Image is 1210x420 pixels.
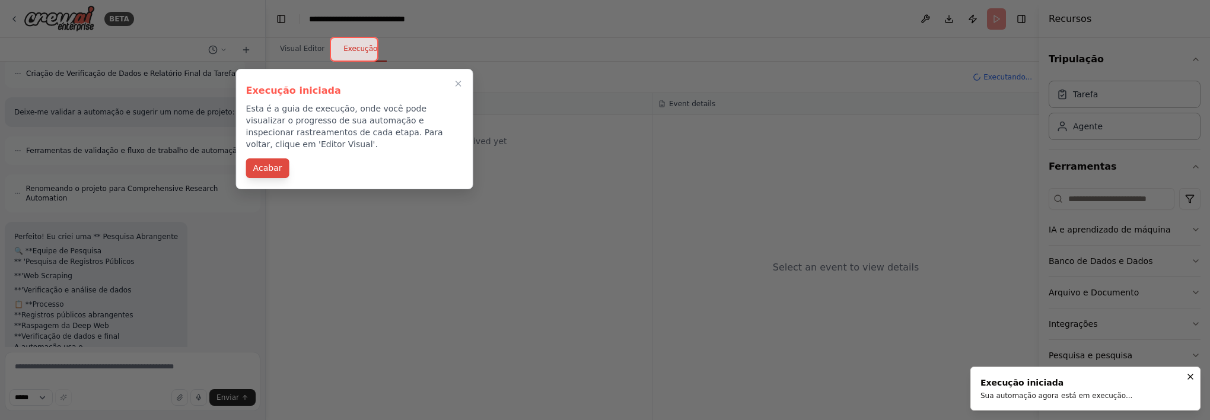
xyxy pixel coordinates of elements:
[273,11,289,27] button: Ocultar barra lateral esquerda
[246,103,463,150] p: Esta é a guia de execução, onde você pode visualizar o progresso de sua automação e inspecionar r...
[246,158,289,178] button: Acabar
[980,377,1132,389] div: Execução iniciada
[246,84,463,98] h3: Execução iniciada
[451,77,466,91] button: Fechar passo a passo
[980,391,1132,400] div: Sua automação agora está em execução...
